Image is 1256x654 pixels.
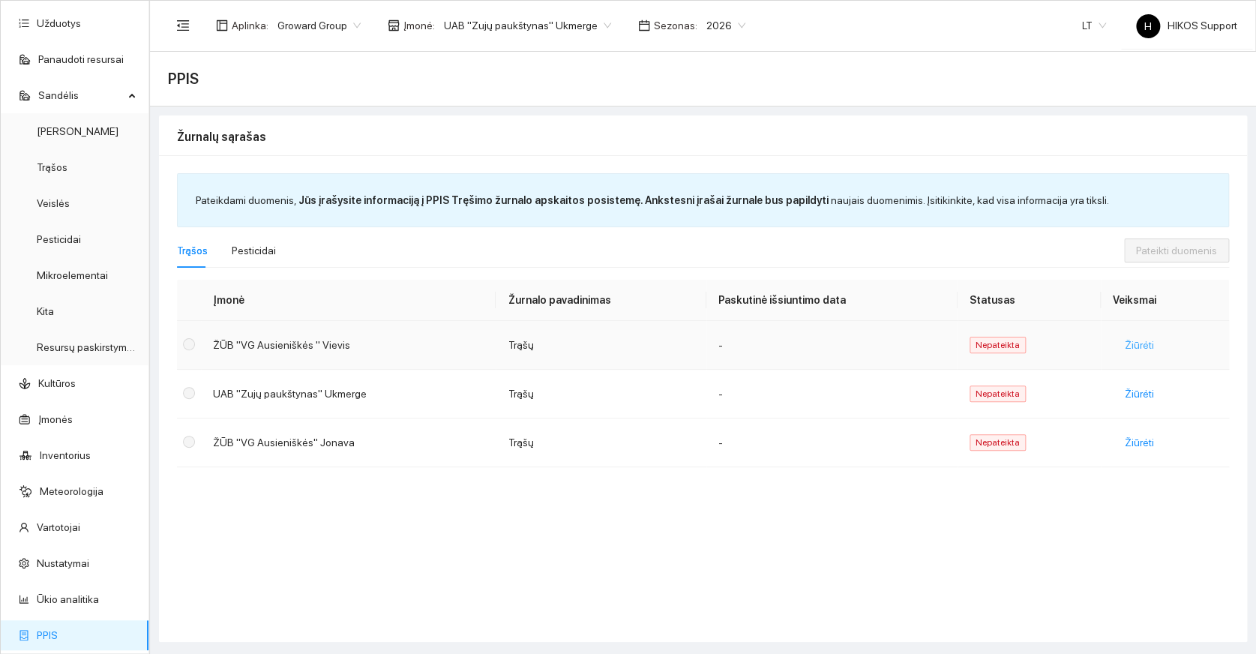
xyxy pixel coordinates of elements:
[1144,14,1152,38] span: H
[40,485,103,497] a: Meteorologija
[37,269,108,281] a: Mikroelementai
[37,161,67,173] a: Trąšos
[201,418,496,467] td: ŽŪB "VG Ausieniškės" Jonava
[1113,339,1166,351] a: Žiūrėti
[1113,382,1166,406] button: Žiūrėti
[37,197,70,209] a: Veislės
[38,80,124,110] span: Sandėlis
[37,17,81,29] a: Užduotys
[232,242,276,259] div: Pesticidai
[496,280,706,321] th: Žurnalo pavadinimas
[178,174,1228,226] div: Pateikdami duomenis, naujais duomenimis. Įsitikinkite, kad visa informacija yra tiksli.
[1125,385,1154,402] span: Žiūrėti
[298,194,829,206] b: Jūs įrašysite informaciją į PPIS Tręšimo žurnalo apskaitos posistemę. Ankstesni įrašai žurnale bu...
[1136,19,1237,31] span: HIKOS Support
[496,418,706,467] td: Trąšų
[444,14,611,37] span: UAB "Zujų paukštynas" Ukmerge
[1125,434,1154,451] span: Žiūrėti
[706,280,958,321] th: Paskutinė išsiuntimo data
[176,19,190,32] span: menu-fold
[958,280,1101,321] th: Statusas
[38,413,73,425] a: Įmonės
[1113,436,1166,448] a: Žiūrėti
[38,377,76,389] a: Kultūros
[1101,280,1229,321] th: Veiksmai
[970,337,1026,353] span: Nepateikta
[37,233,81,245] a: Pesticidai
[177,242,208,259] div: Trąšos
[216,19,228,31] span: layout
[168,67,199,91] span: PPIS
[496,321,706,370] td: Trąšų
[654,17,697,34] span: Sezonas :
[40,449,91,461] a: Inventorius
[706,14,745,37] span: 2026
[232,17,268,34] span: Aplinka :
[1125,337,1154,353] span: Žiūrėti
[37,629,58,641] a: PPIS
[1082,14,1106,37] span: LT
[496,370,706,418] td: Trąšų
[1113,388,1166,400] a: Žiūrėti
[1113,430,1166,454] button: Žiūrėti
[970,385,1026,402] span: Nepateikta
[37,341,138,353] a: Resursų paskirstymas
[37,557,89,569] a: Nustatymai
[168,10,198,40] button: menu-fold
[706,418,958,467] td: -
[1113,333,1166,357] button: Žiūrėti
[201,321,496,370] td: ŽŪB "VG Ausieniškės " Vievis
[38,53,124,65] a: Panaudoti resursai
[638,19,650,31] span: calendar
[706,321,958,370] td: -
[403,17,435,34] span: Įmonė :
[706,370,958,418] td: -
[37,125,118,137] a: [PERSON_NAME]
[37,305,54,317] a: Kita
[177,115,1229,158] div: Žurnalų sąrašas
[201,370,496,418] td: UAB "Zujų paukštynas" Ukmerge
[277,14,361,37] span: Groward Group
[37,521,80,533] a: Vartotojai
[201,280,496,321] th: Įmonė
[37,593,99,605] a: Ūkio analitika
[1124,238,1229,262] button: Pateikti duomenis
[388,19,400,31] span: shop
[970,434,1026,451] span: Nepateikta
